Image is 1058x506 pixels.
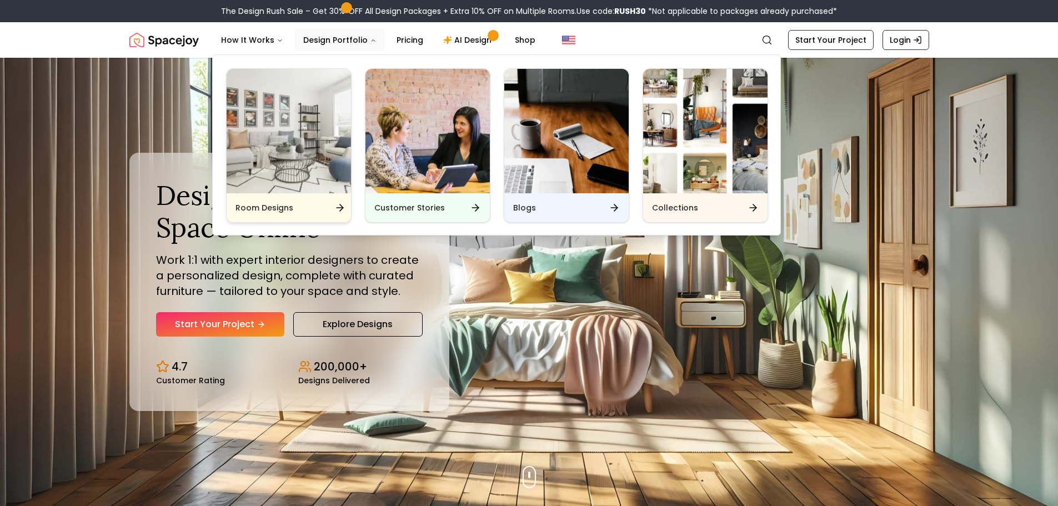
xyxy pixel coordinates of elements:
[221,6,837,17] div: The Design Rush Sale – Get 30% OFF All Design Packages + Extra 10% OFF on Multiple Rooms.
[156,312,284,337] a: Start Your Project
[156,377,225,384] small: Customer Rating
[212,29,292,51] button: How It Works
[576,6,646,17] span: Use code:
[213,55,781,236] div: Design Portfolio
[294,29,385,51] button: Design Portfolio
[129,29,199,51] img: Spacejoy Logo
[788,30,874,50] a: Start Your Project
[156,252,423,299] p: Work 1:1 with expert interior designers to create a personalized design, complete with curated fu...
[235,202,293,213] h6: Room Designs
[156,179,423,243] h1: Design Your Dream Space Online
[374,202,445,213] h6: Customer Stories
[388,29,432,51] a: Pricing
[652,202,698,213] h6: Collections
[504,69,629,193] img: Blogs
[882,30,929,50] a: Login
[513,202,536,213] h6: Blogs
[562,33,575,47] img: United States
[434,29,504,51] a: AI Design
[129,29,199,51] a: Spacejoy
[643,68,768,223] a: CollectionsCollections
[212,29,544,51] nav: Main
[156,350,423,384] div: Design stats
[365,69,490,193] img: Customer Stories
[227,69,351,193] img: Room Designs
[129,22,929,58] nav: Global
[172,359,188,374] p: 4.7
[365,68,490,223] a: Customer StoriesCustomer Stories
[643,69,768,193] img: Collections
[314,359,367,374] p: 200,000+
[646,6,837,17] span: *Not applicable to packages already purchased*
[506,29,544,51] a: Shop
[504,68,629,223] a: BlogsBlogs
[298,377,370,384] small: Designs Delivered
[293,312,423,337] a: Explore Designs
[226,68,352,223] a: Room DesignsRoom Designs
[614,6,646,17] b: RUSH30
